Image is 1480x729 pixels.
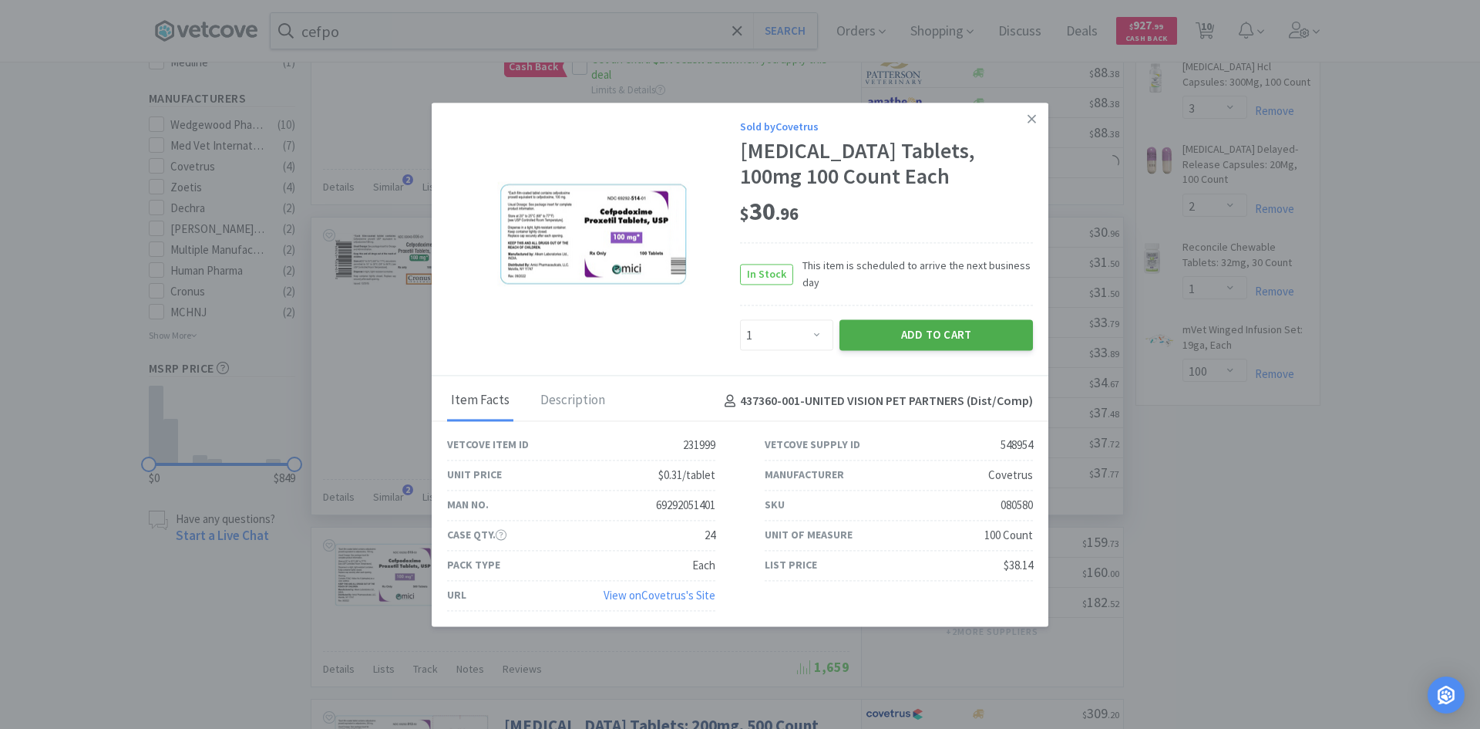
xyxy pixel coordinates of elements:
div: Each [692,556,715,575]
div: Open Intercom Messenger [1428,677,1465,714]
div: [MEDICAL_DATA] Tablets, 100mg 100 Count Each [740,138,1033,190]
div: List Price [765,557,817,574]
div: 548954 [1001,436,1033,454]
div: Pack Type [447,557,500,574]
a: View onCovetrus's Site [604,588,715,602]
span: This item is scheduled to arrive the next business day [793,257,1033,292]
span: In Stock [741,265,792,284]
div: URL [447,587,466,604]
div: 69292051401 [656,496,715,515]
div: SKU [765,497,785,514]
div: Item Facts [447,383,513,421]
div: 231999 [683,436,715,454]
span: 30 [740,197,799,228]
div: Description [536,383,609,421]
div: $0.31/tablet [658,466,715,484]
div: Case Qty. [447,527,506,544]
div: Unit of Measure [765,527,853,544]
div: 24 [705,526,715,545]
div: Covetrus [988,466,1033,484]
div: 100 Count [984,526,1033,545]
span: $ [740,204,749,225]
img: 3fc53557739e41c78de6225e8fc22512_548954.png [497,182,690,287]
div: $38.14 [1004,556,1033,575]
div: Vetcove Supply ID [765,437,860,454]
div: Vetcove Item ID [447,437,529,454]
h4: 437360-001 - UNITED VISION PET PARTNERS (Dist/Comp) [718,392,1033,412]
div: Manufacturer [765,467,844,484]
div: Man No. [447,497,489,514]
span: . 96 [775,204,799,225]
div: Sold by Covetrus [740,118,1033,135]
div: 080580 [1001,496,1033,515]
button: Add to Cart [839,320,1033,351]
div: Unit Price [447,467,502,484]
